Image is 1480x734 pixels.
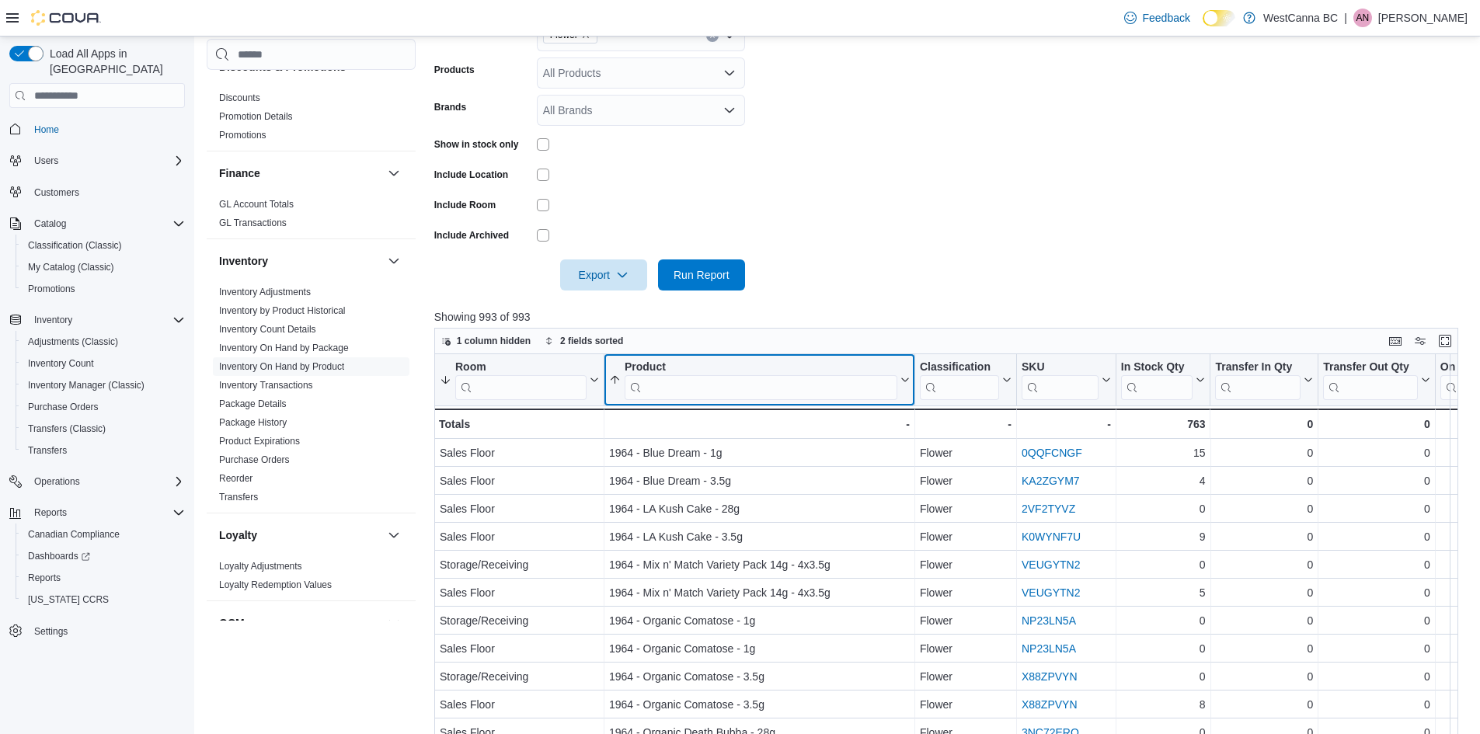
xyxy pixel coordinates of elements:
span: Transfers [219,491,258,503]
a: Package History [219,417,287,428]
div: 0 [1215,639,1313,658]
div: Sales Floor [440,499,599,518]
label: Include Room [434,199,496,211]
div: 0 [1323,499,1430,518]
span: Canadian Compliance [28,528,120,541]
a: Inventory Count Details [219,324,316,335]
a: Promotions [22,280,82,298]
span: Transfers (Classic) [22,419,185,438]
div: 0 [1215,555,1313,574]
button: Operations [28,472,86,491]
span: Transfers (Classic) [28,423,106,435]
span: Dashboards [28,550,90,562]
div: Product [625,360,897,375]
span: Customers [34,186,79,199]
button: Transfers [16,440,191,461]
div: 1964 - LA Kush Cake - 3.5g [609,527,910,546]
a: Reorder [219,473,252,484]
span: Inventory Manager (Classic) [22,376,185,395]
button: SKU [1022,360,1111,400]
span: Adjustments (Classic) [22,332,185,351]
div: 0 [1323,695,1430,714]
span: Customers [28,183,185,202]
div: 0 [1323,415,1430,433]
div: Transfer Out Qty [1323,360,1417,400]
div: Discounts & Promotions [207,89,416,151]
span: Inventory On Hand by Product [219,360,344,373]
div: Flower [920,444,1012,462]
span: Classification (Classic) [22,236,185,255]
span: Purchase Orders [28,401,99,413]
div: Room [455,360,587,375]
button: Catalog [3,213,191,235]
span: GL Transactions [219,217,287,229]
div: 0 [1215,444,1313,462]
div: 0 [1323,667,1430,686]
div: 1964 - Organic Comatose - 3.5g [609,667,910,686]
div: 0 [1323,471,1430,490]
span: Promotions [219,129,266,141]
div: Flower [920,471,1012,490]
span: Home [34,123,59,136]
a: My Catalog (Classic) [22,258,120,277]
button: [US_STATE] CCRS [16,589,191,611]
a: Inventory Count [22,354,100,373]
div: SKU URL [1022,360,1099,400]
p: Showing 993 of 993 [434,309,1469,325]
span: AN [1356,9,1370,27]
span: Catalog [28,214,185,233]
div: 8 [1121,695,1206,714]
div: 4 [1121,471,1206,490]
h3: Finance [219,165,260,181]
a: Classification (Classic) [22,236,128,255]
button: Transfer Out Qty [1323,360,1430,400]
a: Feedback [1118,2,1196,33]
button: Finance [385,164,403,183]
span: Loyalty Adjustments [219,560,302,572]
span: Reports [28,572,61,584]
div: Sales Floor [440,639,599,658]
div: Storage/Receiving [440,555,599,574]
a: Loyalty Redemption Values [219,579,332,590]
span: Promotions [28,283,75,295]
button: OCM [219,615,381,631]
span: [US_STATE] CCRS [28,593,109,606]
button: In Stock Qty [1121,360,1206,400]
span: Reports [22,569,185,587]
p: | [1344,9,1347,27]
a: Purchase Orders [219,454,290,465]
div: Sales Floor [440,444,599,462]
div: 5 [1121,583,1206,602]
span: Promotions [22,280,185,298]
span: Inventory Count [28,357,94,370]
div: 0 [1215,611,1313,630]
div: Transfer In Qty [1215,360,1301,375]
span: Washington CCRS [22,590,185,609]
h3: Inventory [219,253,268,269]
span: Reports [28,503,185,522]
button: Operations [3,471,191,492]
button: Inventory [385,252,403,270]
span: Run Report [674,267,730,283]
a: NP23LN5A [1022,614,1076,627]
div: - [1022,415,1111,433]
div: 0 [1323,555,1430,574]
span: GL Account Totals [219,198,294,210]
div: 0 [1215,527,1313,546]
button: Inventory [28,311,78,329]
button: Inventory Count [16,353,191,374]
a: 0QQFCNGF [1022,447,1082,459]
div: 0 [1215,415,1313,433]
div: SKU [1022,360,1099,375]
span: Feedback [1143,10,1190,26]
a: Package Details [219,398,287,409]
span: Inventory Count [22,354,185,373]
button: 1 column hidden [435,332,537,350]
span: Adjustments (Classic) [28,336,118,348]
button: Open list of options [723,104,736,117]
div: 0 [1323,639,1430,658]
span: Inventory by Product Historical [219,304,346,317]
button: Canadian Compliance [16,524,191,545]
span: Catalog [34,217,66,230]
span: Promotion Details [219,110,293,123]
